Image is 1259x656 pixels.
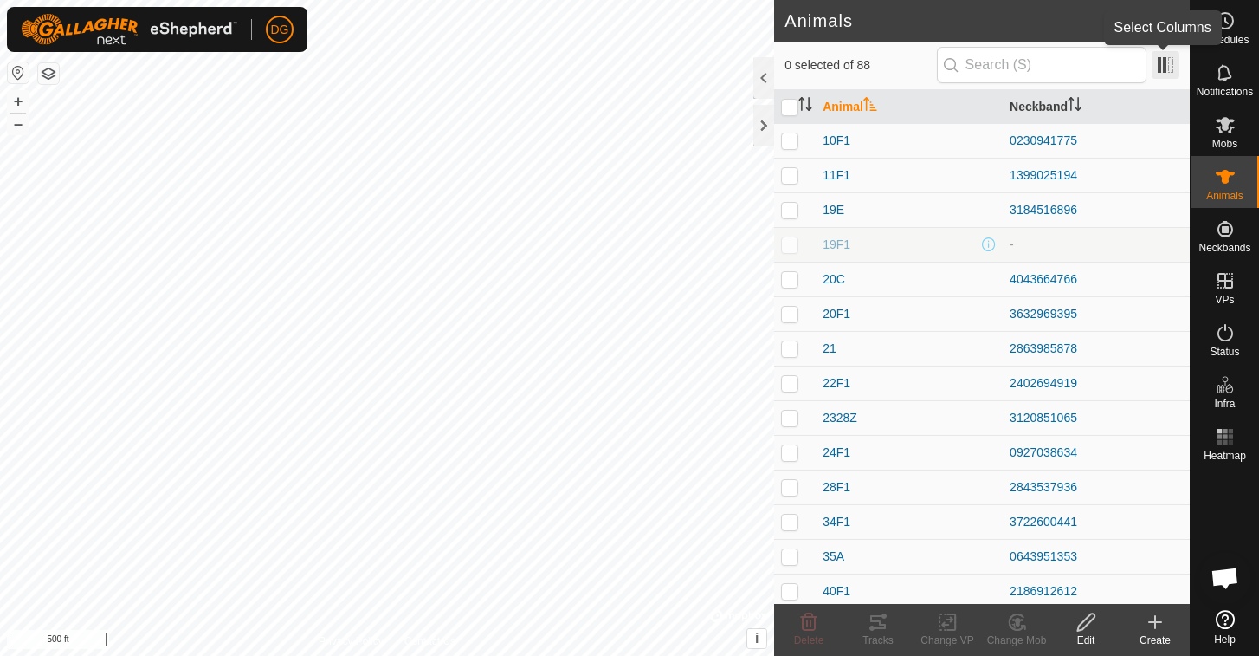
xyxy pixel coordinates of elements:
span: Animals [1206,191,1243,201]
span: 0 selected of 88 [784,56,936,75]
div: 4043664766 [1010,270,1183,289]
span: 19E [823,201,844,219]
span: 11F1 [823,166,850,185]
span: Heatmap [1204,451,1246,461]
div: 2186912612 [1010,582,1183,601]
div: 3184516896 [1010,201,1183,219]
span: Help [1214,634,1236,645]
div: 1399025194 [1010,166,1183,185]
div: 0230941775 [1010,132,1183,150]
span: VPs [1215,295,1234,305]
div: 0643951353 [1010,548,1183,566]
button: Map Layers [38,63,59,84]
span: 22F1 [823,374,850,393]
p-sorticon: Activate to sort [863,100,877,114]
div: Open chat [1199,552,1251,604]
span: Status [1210,347,1239,357]
p-sorticon: Activate to sort [798,100,812,114]
a: Privacy Policy [319,633,384,649]
h2: Animals [784,10,1153,31]
input: Search (S) [937,47,1146,83]
div: 3120851065 [1010,409,1183,427]
span: Schedules [1200,35,1249,45]
button: Reset Map [8,62,29,83]
span: 28F1 [823,478,850,497]
div: 2402694919 [1010,374,1183,393]
span: 20F1 [823,305,850,323]
span: Mobs [1212,139,1237,149]
a: Help [1191,603,1259,652]
span: DG [271,21,289,39]
span: Notifications [1197,87,1253,97]
span: 2328Z [823,409,857,427]
button: i [747,629,766,648]
img: Gallagher Logo [21,14,237,45]
th: Neckband [1003,90,1190,124]
span: 34F1 [823,513,850,531]
div: Create [1120,633,1190,648]
span: 40F1 [823,582,850,601]
p-sorticon: Activate to sort [1068,100,1081,114]
span: 88 [1153,8,1172,34]
div: - [1010,236,1183,254]
div: 3632969395 [1010,305,1183,323]
a: Contact Us [404,633,455,649]
span: i [755,631,759,646]
th: Animal [816,90,1003,124]
div: Tracks [843,633,913,648]
div: Change Mob [982,633,1051,648]
span: Infra [1214,399,1235,409]
button: + [8,91,29,112]
div: 2863985878 [1010,340,1183,358]
span: 19F1 [823,236,850,254]
div: Edit [1051,633,1120,648]
div: Change VP [913,633,982,648]
div: 3722600441 [1010,513,1183,531]
span: 20C [823,270,845,289]
span: 35A [823,548,844,566]
div: 2843537936 [1010,478,1183,497]
div: 0927038634 [1010,444,1183,462]
span: Neckbands [1198,243,1250,253]
span: Delete [794,634,824,646]
span: 21 [823,340,836,358]
button: – [8,114,29,134]
span: 10F1 [823,132,850,150]
span: 24F1 [823,444,850,462]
